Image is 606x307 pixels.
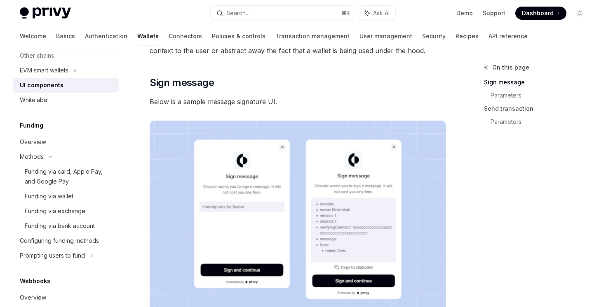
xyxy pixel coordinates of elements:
div: Funding via exchange [25,206,85,216]
a: Welcome [20,26,46,46]
div: Configuring funding methods [20,236,99,246]
button: Search...⌘K [211,6,355,21]
a: Parameters [491,89,593,102]
a: API reference [489,26,528,46]
div: Prompting users to fund [20,251,85,260]
span: ⌘ K [341,10,350,16]
a: Sign message [484,76,593,89]
a: Funding via wallet [13,189,119,204]
span: Sign message [150,76,214,89]
a: Funding via exchange [13,204,119,219]
h5: Webhooks [20,276,50,286]
a: Parameters [491,115,593,128]
div: Whitelabel [20,95,49,105]
a: Whitelabel [13,93,119,107]
a: UI components [13,78,119,93]
a: Configuring funding methods [13,233,119,248]
div: Funding via bank account [25,221,95,231]
span: Below is a sample message signature UI. [150,96,446,107]
a: Transaction management [275,26,350,46]
span: Ask AI [373,9,390,17]
button: Ask AI [359,6,395,21]
a: Support [483,9,505,17]
a: Authentication [85,26,127,46]
a: Policies & controls [212,26,265,46]
div: Overview [20,137,46,147]
img: light logo [20,7,71,19]
a: User management [359,26,412,46]
a: Dashboard [515,7,566,20]
a: Overview [13,135,119,149]
a: Demo [456,9,473,17]
span: On this page [492,63,529,72]
a: Send transaction [484,102,593,115]
span: Dashboard [522,9,554,17]
div: Overview [20,293,46,302]
a: Funding via bank account [13,219,119,233]
a: Security [422,26,446,46]
a: Funding via card, Apple Pay, and Google Pay [13,164,119,189]
a: Overview [13,290,119,305]
div: Methods [20,152,44,162]
div: Funding via wallet [25,191,73,201]
a: Connectors [169,26,202,46]
div: UI components [20,80,63,90]
div: EVM smart wallets [20,65,68,75]
a: Basics [56,26,75,46]
div: Search... [226,8,249,18]
button: Toggle dark mode [573,7,586,20]
a: Recipes [456,26,479,46]
h5: Funding [20,121,43,130]
a: Wallets [137,26,159,46]
div: Funding via card, Apple Pay, and Google Pay [25,167,114,186]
